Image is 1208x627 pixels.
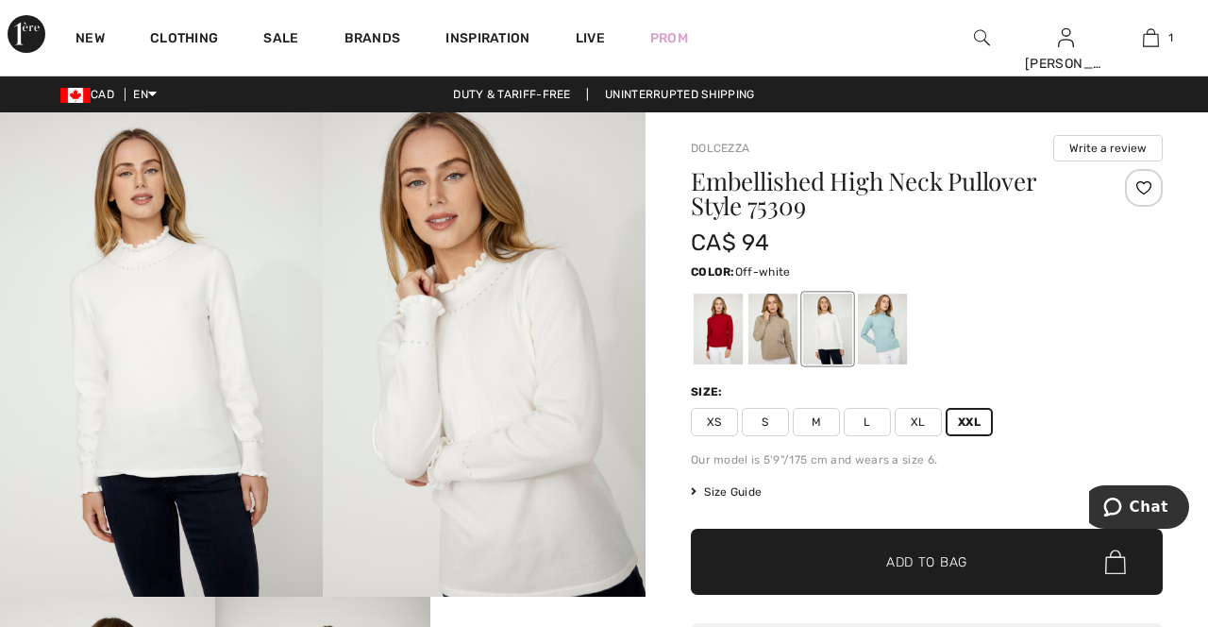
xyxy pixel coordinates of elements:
span: S [742,408,789,436]
span: CA$ 94 [691,229,770,256]
a: Sign In [1058,28,1074,46]
span: Size Guide [691,483,762,500]
span: L [844,408,891,436]
span: EN [133,88,157,101]
div: [PERSON_NAME] [1025,54,1108,74]
span: XL [895,408,942,436]
img: My Info [1058,26,1074,49]
a: Dolcezza [691,142,749,155]
span: Color: [691,265,735,279]
img: search the website [974,26,990,49]
a: Sale [263,30,298,50]
span: XXL [946,408,993,436]
a: 1 [1109,26,1192,49]
img: Bag.svg [1105,550,1126,574]
img: Canadian Dollar [60,88,91,103]
a: Clothing [150,30,218,50]
img: 1ère Avenue [8,15,45,53]
span: 1 [1168,29,1173,46]
a: Brands [344,30,401,50]
span: XS [691,408,738,436]
div: Off-white [803,294,852,364]
div: Red [694,294,743,364]
button: Add to Bag [691,529,1163,595]
div: Seafoam [858,294,907,364]
div: Our model is 5'9"/175 cm and wears a size 6. [691,451,1163,468]
div: Size: [691,383,727,400]
iframe: Opens a widget where you can chat to one of our agents [1089,485,1189,533]
div: Oatmeal [748,294,797,364]
span: Inspiration [445,30,529,50]
img: My Bag [1143,26,1159,49]
a: New [75,30,105,50]
a: Prom [650,28,688,48]
img: Embellished High Neck Pullover Style 75309. 2 [323,112,646,597]
span: Add to Bag [886,552,967,572]
span: CAD [60,88,122,101]
a: Live [576,28,605,48]
span: M [793,408,840,436]
span: Off-white [735,265,791,279]
h1: Embellished High Neck Pullover Style 75309 [691,169,1084,218]
button: Write a review [1053,135,1163,161]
